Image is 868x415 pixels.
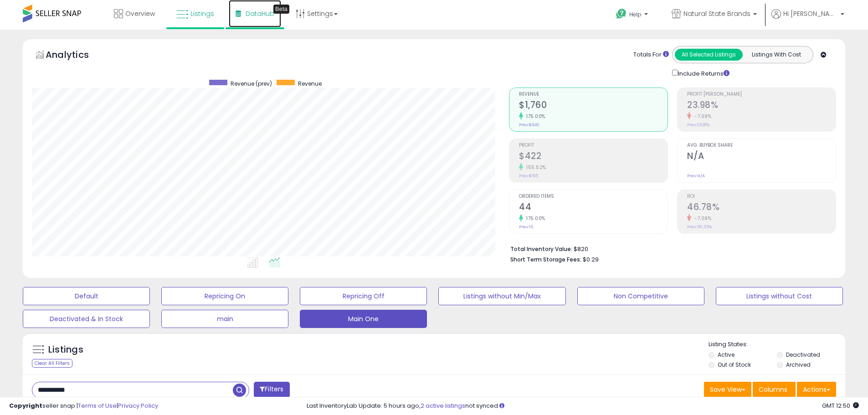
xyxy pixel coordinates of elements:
small: Prev: 50.35% [687,224,712,230]
h2: $1,760 [519,100,668,112]
h5: Listings [48,343,83,356]
span: $0.29 [583,255,599,264]
small: 175.00% [523,113,545,120]
label: Archived [786,361,811,369]
button: main [161,310,288,328]
span: 2025-09-15 12:50 GMT [822,401,859,410]
li: $820 [510,243,829,254]
a: 2 active listings [421,401,465,410]
a: Terms of Use [78,401,117,410]
label: Active [718,351,734,359]
button: All Selected Listings [675,49,743,61]
h2: 44 [519,202,668,214]
small: Prev: $165 [519,173,538,179]
button: Deactivated & In Stock [23,310,150,328]
button: Default [23,287,150,305]
span: Revenue [298,80,322,87]
span: Overview [125,9,155,18]
strong: Copyright [9,401,42,410]
h5: Analytics [46,48,107,63]
span: Revenue [519,92,668,97]
small: Prev: 25.81% [687,122,709,128]
button: Actions [797,382,836,397]
span: Hi [PERSON_NAME] [783,9,838,18]
button: Listings without Min/Max [438,287,565,305]
b: Total Inventory Value: [510,245,572,253]
span: Natural State Brands [683,9,750,18]
h2: 23.98% [687,100,836,112]
span: Profit [PERSON_NAME] [687,92,836,97]
div: seller snap | | [9,402,158,410]
button: Save View [704,382,751,397]
button: Main One [300,310,427,328]
div: Totals For [633,51,669,59]
b: Short Term Storage Fees: [510,256,581,263]
label: Out of Stock [718,361,751,369]
button: Columns [753,382,796,397]
h2: 46.78% [687,202,836,214]
h2: N/A [687,151,836,163]
small: -7.09% [691,215,711,222]
div: Tooltip anchor [273,5,289,14]
span: Columns [759,385,787,394]
span: Profit [519,143,668,148]
button: Listings without Cost [716,287,843,305]
small: 175.00% [523,215,545,222]
button: Repricing On [161,287,288,305]
a: Help [609,1,657,30]
button: Non Competitive [577,287,704,305]
a: Privacy Policy [118,401,158,410]
small: 155.52% [523,164,546,171]
span: Revenue (prev) [231,80,272,87]
span: Ordered Items [519,194,668,199]
span: Help [629,10,642,18]
small: Prev: N/A [687,173,705,179]
p: Listing States: [709,340,845,349]
div: Clear All Filters [32,359,72,368]
small: -7.09% [691,113,711,120]
a: Hi [PERSON_NAME] [771,9,844,30]
span: Listings [190,9,214,18]
i: Get Help [616,8,627,20]
div: Include Returns [665,68,740,78]
small: Prev: 16 [519,224,533,230]
h2: $422 [519,151,668,163]
small: Prev: $640 [519,122,539,128]
span: DataHub [246,9,274,18]
button: Repricing Off [300,287,427,305]
span: ROI [687,194,836,199]
label: Deactivated [786,351,820,359]
div: Last InventoryLab Update: 5 hours ago, not synced. [307,402,859,410]
button: Filters [254,382,289,398]
span: Avg. Buybox Share [687,143,836,148]
button: Listings With Cost [742,49,810,61]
